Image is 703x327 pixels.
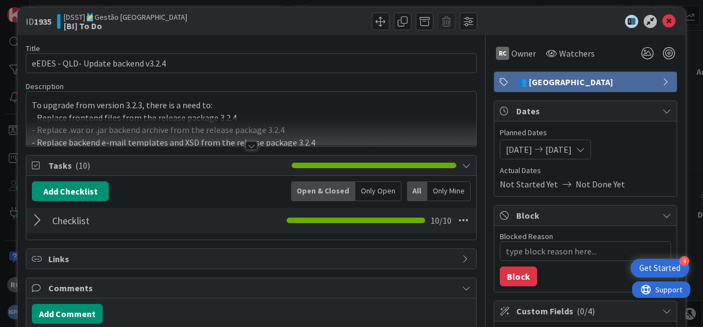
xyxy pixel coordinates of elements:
[679,256,689,266] div: 4
[545,143,572,156] span: [DATE]
[500,127,671,138] span: Planned Dates
[32,99,471,112] p: To upgrade from version 3.2.3, there is a need to:
[26,43,40,53] label: Title
[506,143,532,156] span: [DATE]
[500,267,537,286] button: Block
[48,252,456,265] span: Links
[427,181,471,201] div: Only Mine
[23,2,50,15] span: Support
[26,81,64,91] span: Description
[631,259,689,278] div: Open Get Started checklist, remaining modules: 4
[48,210,231,230] input: Add Checklist...
[407,181,427,201] div: All
[75,160,90,171] span: ( 10 )
[500,165,671,176] span: Actual Dates
[48,159,286,172] span: Tasks
[64,13,187,21] span: [DSST]🎽Gestão [GEOGRAPHIC_DATA]
[639,263,680,274] div: Get Started
[516,104,657,118] span: Dates
[291,181,355,201] div: Open & Closed
[355,181,401,201] div: Only Open
[496,47,509,60] div: RC
[431,214,451,227] span: 10 / 10
[26,15,52,28] span: ID
[500,178,558,191] span: Not Started Yet
[577,306,595,317] span: ( 0/4 )
[26,53,477,73] input: type card name here...
[576,178,625,191] span: Not Done Yet
[32,181,109,201] button: Add Checklist
[32,112,471,124] p: - Replace frontend files from the release package 3.2.4
[516,75,657,88] span: 👥 [GEOGRAPHIC_DATA]
[34,16,52,27] b: 1935
[516,304,657,318] span: Custom Fields
[516,209,657,222] span: Block
[559,47,595,60] span: Watchers
[32,304,103,324] button: Add Comment
[511,47,536,60] span: Owner
[48,281,456,295] span: Comments
[500,231,553,241] label: Blocked Reason
[64,21,187,30] b: [BI] To Do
